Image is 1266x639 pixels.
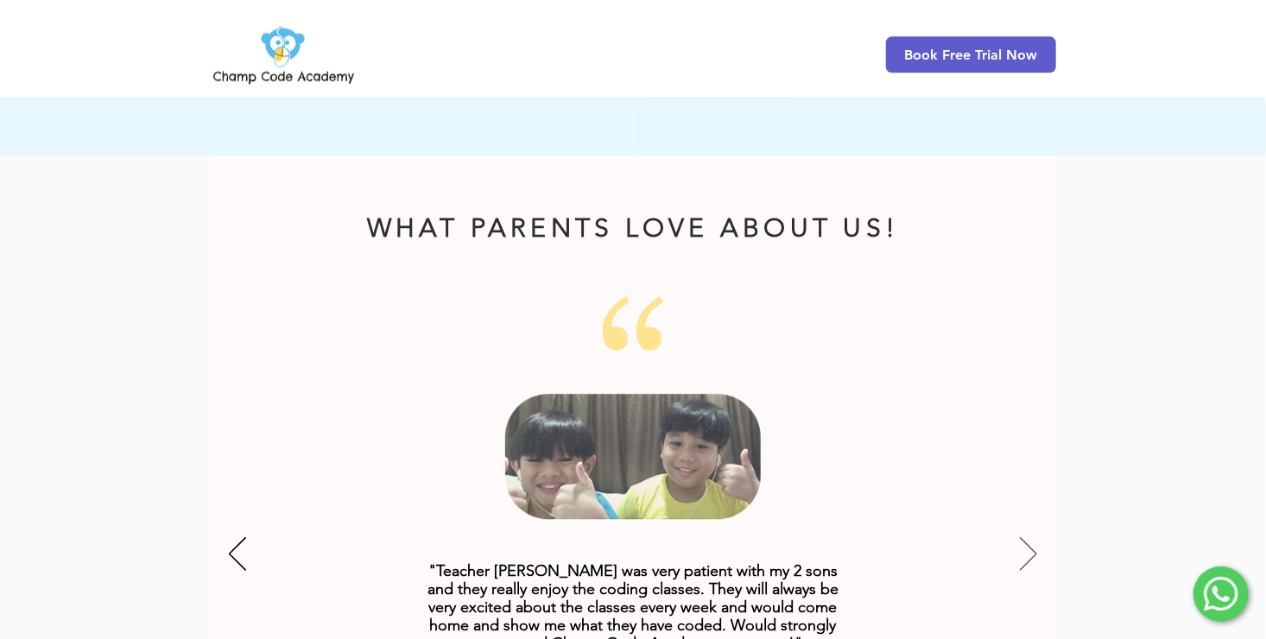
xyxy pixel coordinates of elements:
button: Previous [229,537,246,573]
svg: Online Coding Classes for Kids [505,394,761,518]
span: Book Free Trial Now [905,47,1038,63]
span: WHAT PARENTS LOVE ABOUT US! [367,212,900,244]
button: Next [1020,537,1037,573]
a: Book Free Trial Now [886,36,1056,73]
img: Champ Code Academy Logo PNG.png [210,21,358,88]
